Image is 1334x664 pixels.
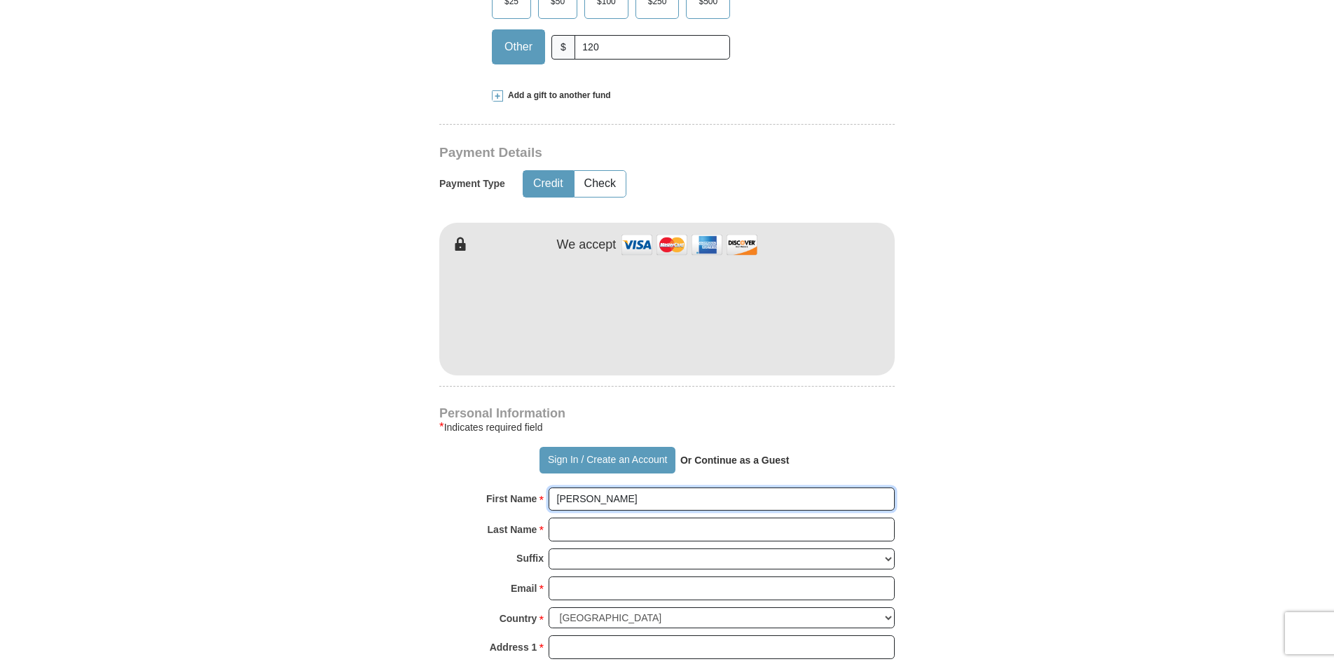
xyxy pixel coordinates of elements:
[539,447,675,473] button: Sign In / Create an Account
[516,548,544,568] strong: Suffix
[439,178,505,190] h5: Payment Type
[575,171,626,197] button: Check
[557,237,617,253] h4: We accept
[439,145,797,161] h3: Payment Details
[551,35,575,60] span: $
[500,609,537,628] strong: Country
[503,90,611,102] span: Add a gift to another fund
[439,419,895,436] div: Indicates required field
[497,36,539,57] span: Other
[575,35,730,60] input: Other Amount
[619,230,759,260] img: credit cards accepted
[523,171,573,197] button: Credit
[490,637,537,657] strong: Address 1
[511,579,537,598] strong: Email
[680,455,790,466] strong: Or Continue as a Guest
[488,520,537,539] strong: Last Name
[486,489,537,509] strong: First Name
[439,408,895,419] h4: Personal Information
